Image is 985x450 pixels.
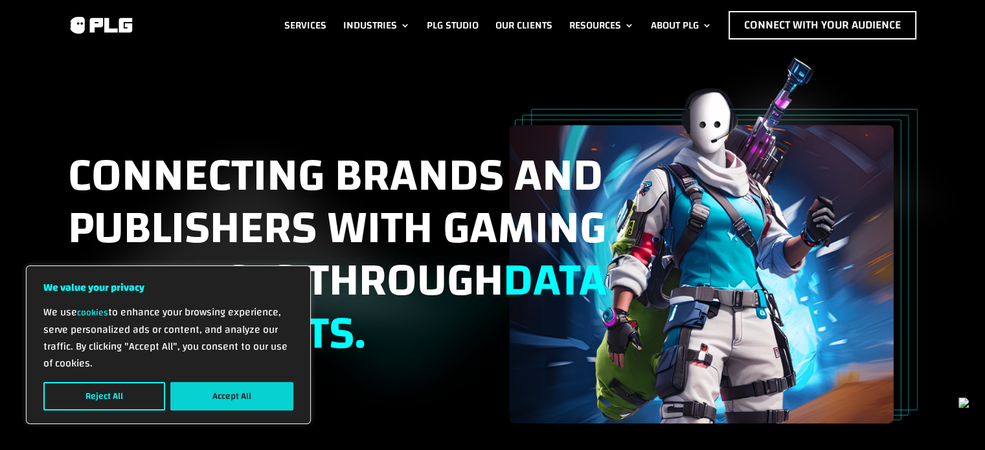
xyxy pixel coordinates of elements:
[427,11,479,39] a: PLG Studio
[77,304,108,321] a: cookies
[43,304,293,372] p: We use to enhance your browsing experience, serve personalized ads or content, and analyze our tr...
[26,265,311,424] div: We value your privacy
[43,279,293,296] p: We value your privacy
[68,133,607,376] span: Connecting brands and publishers with gaming audiences through
[651,11,712,39] a: About PLG
[569,11,634,39] a: Resources
[495,11,552,39] a: Our Clients
[920,388,985,450] iframe: Chat Widget
[343,11,410,39] a: Industries
[729,11,916,39] a: Connect with Your Audience
[920,388,985,450] div: Widżet czatu
[43,382,165,411] button: Reject All
[68,238,607,376] span: data and insights.
[284,11,326,39] a: Services
[170,382,293,411] button: Accept All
